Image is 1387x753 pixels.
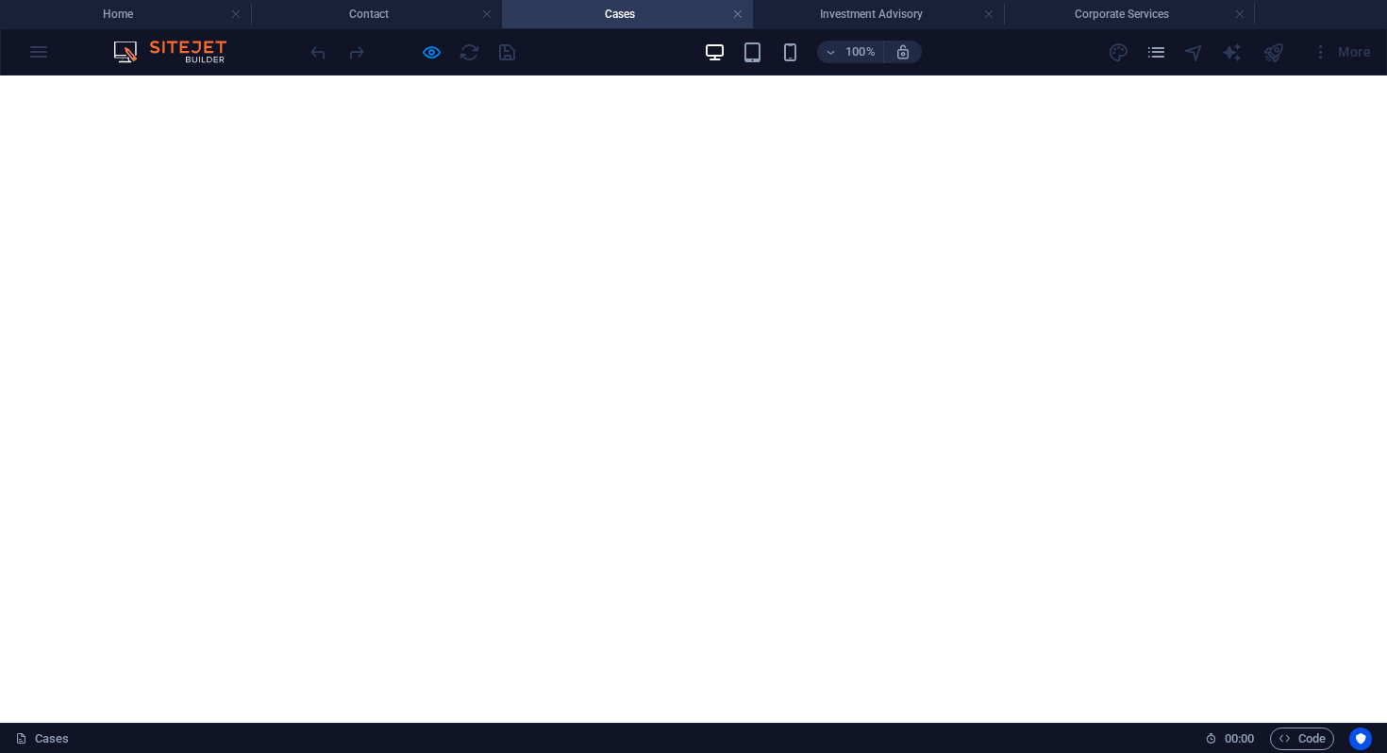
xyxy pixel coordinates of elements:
[251,4,502,25] h4: Contact
[753,4,1004,25] h4: Investment Advisory
[502,4,753,25] h4: Cases
[1278,728,1326,750] span: Code
[845,41,876,63] h6: 100%
[1238,731,1241,745] span: :
[894,43,911,60] i: On resize automatically adjust zoom level to fit chosen device.
[1270,728,1334,750] button: Code
[15,728,70,750] a: Click to cancel selection. Double-click to open Pages
[817,41,884,63] button: 100%
[1145,42,1167,63] i: Pages (Ctrl+Alt+S)
[1349,728,1372,750] button: Usercentrics
[1205,728,1255,750] h6: Session time
[1225,728,1254,750] span: 00 00
[1145,41,1168,63] button: pages
[109,41,250,63] img: Editor Logo
[1004,4,1255,25] h4: Corporate Services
